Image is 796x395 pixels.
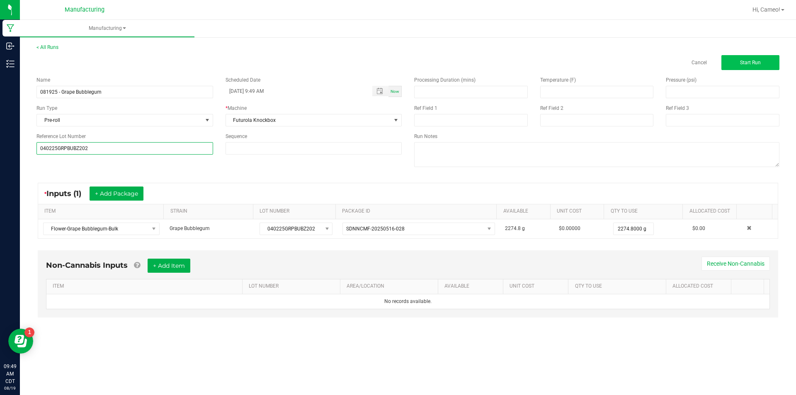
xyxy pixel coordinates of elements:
[666,77,696,83] span: Pressure (psi)
[36,104,57,112] span: Run Type
[444,283,500,290] a: AVAILABLESortable
[743,208,769,215] a: Sortable
[20,20,194,37] a: Manufacturing
[134,261,140,270] a: Add Non-Cannabis items that were also consumed in the run (e.g. gloves and packaging); Also add N...
[672,283,728,290] a: Allocated CostSortable
[170,225,210,231] span: Grape Bubblegum
[540,77,576,83] span: Temperature (F)
[8,329,33,354] iframe: Resource center
[503,208,547,215] a: AVAILABLESortable
[692,59,707,66] a: Cancel
[540,105,563,111] span: Ref Field 2
[738,283,761,290] a: Sortable
[611,208,680,215] a: QTY TO USESortable
[391,89,399,94] span: Now
[20,25,194,32] span: Manufacturing
[226,86,364,96] input: Scheduled Datetime
[249,283,337,290] a: LOT NUMBERSortable
[347,283,434,290] a: AREA/LOCATIONSortable
[4,363,16,385] p: 09:49 AM CDT
[557,208,601,215] a: Unit CostSortable
[36,77,50,83] span: Name
[260,223,322,235] span: 040225GRPBUBZ202
[559,225,580,231] span: $0.00000
[4,385,16,391] p: 08/19
[414,105,437,111] span: Ref Field 1
[510,283,565,290] a: Unit CostSortable
[65,6,104,13] span: Manufacturing
[752,6,780,13] span: Hi, Cameo!
[226,77,260,83] span: Scheduled Date
[90,187,143,201] button: + Add Package
[666,105,689,111] span: Ref Field 3
[260,208,332,215] a: LOT NUMBERSortable
[36,44,58,50] a: < All Runs
[721,55,779,70] button: Start Run
[46,294,769,309] td: No records available.
[372,86,388,96] span: Toggle popup
[522,225,525,231] span: g
[46,261,128,270] span: Non-Cannabis Inputs
[170,208,250,215] a: STRAINSortable
[505,225,521,231] span: 2274.8
[414,133,437,139] span: Run Notes
[37,114,202,126] span: Pre-roll
[692,225,705,231] span: $0.00
[44,208,160,215] a: ITEMSortable
[414,77,476,83] span: Processing Duration (mins)
[43,223,160,235] span: NO DATA FOUND
[46,189,90,198] span: Inputs (1)
[342,208,493,215] a: PACKAGE IDSortable
[53,283,239,290] a: ITEMSortable
[228,105,247,111] span: Machine
[689,208,733,215] a: Allocated CostSortable
[226,114,391,126] span: Futurola Knockbox
[36,133,86,139] span: Reference Lot Number
[740,60,761,65] span: Start Run
[44,223,149,235] span: Flower-Grape Bubblegum-Bulk
[24,327,34,337] iframe: Resource center unread badge
[6,42,15,50] inline-svg: Inbound
[148,259,190,273] button: + Add Item
[6,60,15,68] inline-svg: Inventory
[226,133,247,139] span: Sequence
[346,226,405,232] span: SDNNCMF-20250516-028
[701,257,770,271] button: Receive Non-Cannabis
[575,283,663,290] a: QTY TO USESortable
[6,24,15,32] inline-svg: Manufacturing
